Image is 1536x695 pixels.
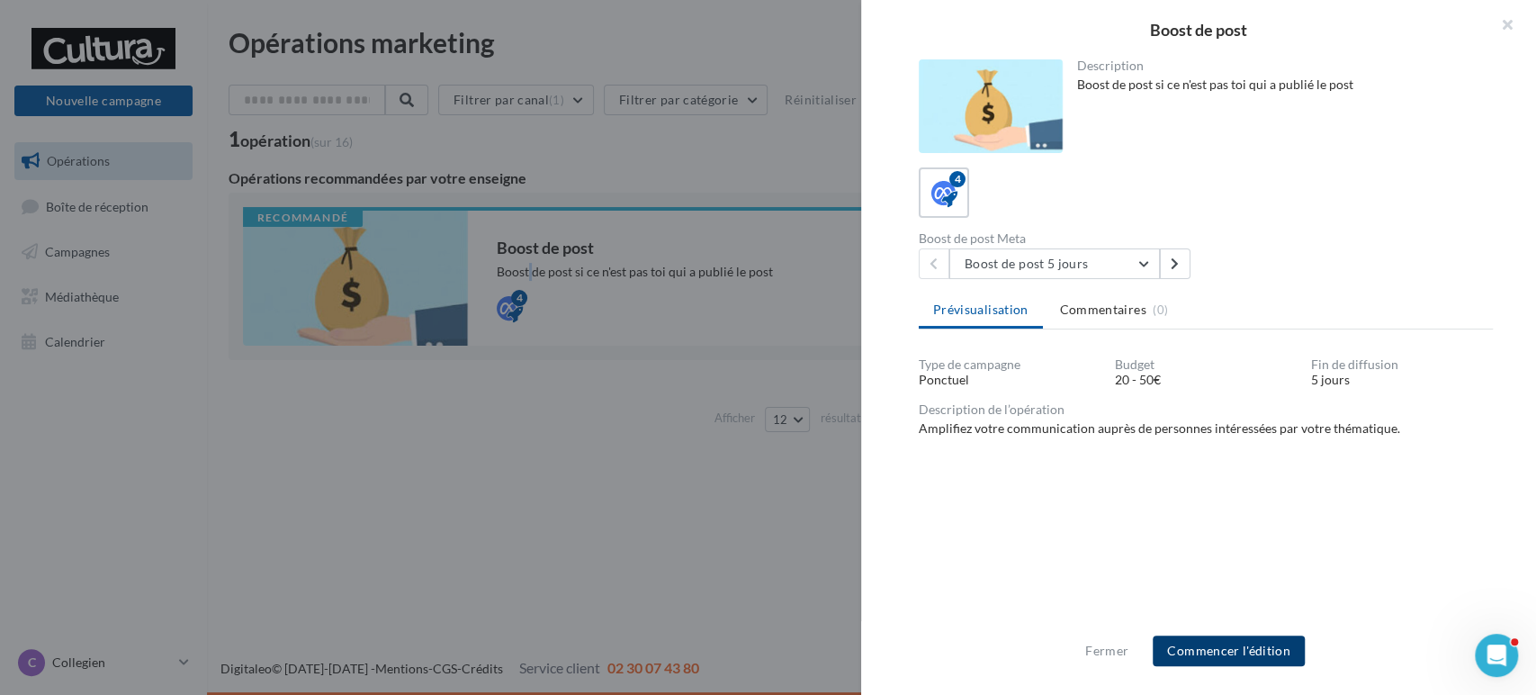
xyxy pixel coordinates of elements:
[919,371,1100,389] div: Ponctuel
[1311,371,1493,389] div: 5 jours
[1077,76,1479,94] div: Boost de post si ce n'est pas toi qui a publié le post
[949,248,1160,279] button: Boost de post 5 jours
[1475,634,1518,677] iframe: Intercom live chat
[1077,59,1479,72] div: Description
[919,232,1199,245] div: Boost de post Meta
[1060,301,1146,319] span: Commentaires
[919,358,1100,371] div: Type de campagne
[1115,358,1297,371] div: Budget
[949,171,966,187] div: 4
[1115,371,1297,389] div: 20 - 50€
[890,22,1507,38] div: Boost de post
[1078,640,1136,662] button: Fermer
[919,420,1493,438] div: Amplifiez votre communication auprès de personnes intéressées par votre thématique.
[1311,358,1493,371] div: Fin de diffusion
[1153,302,1168,317] span: (0)
[1153,636,1305,666] button: Commencer l'édition
[919,403,1493,416] div: Description de l’opération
